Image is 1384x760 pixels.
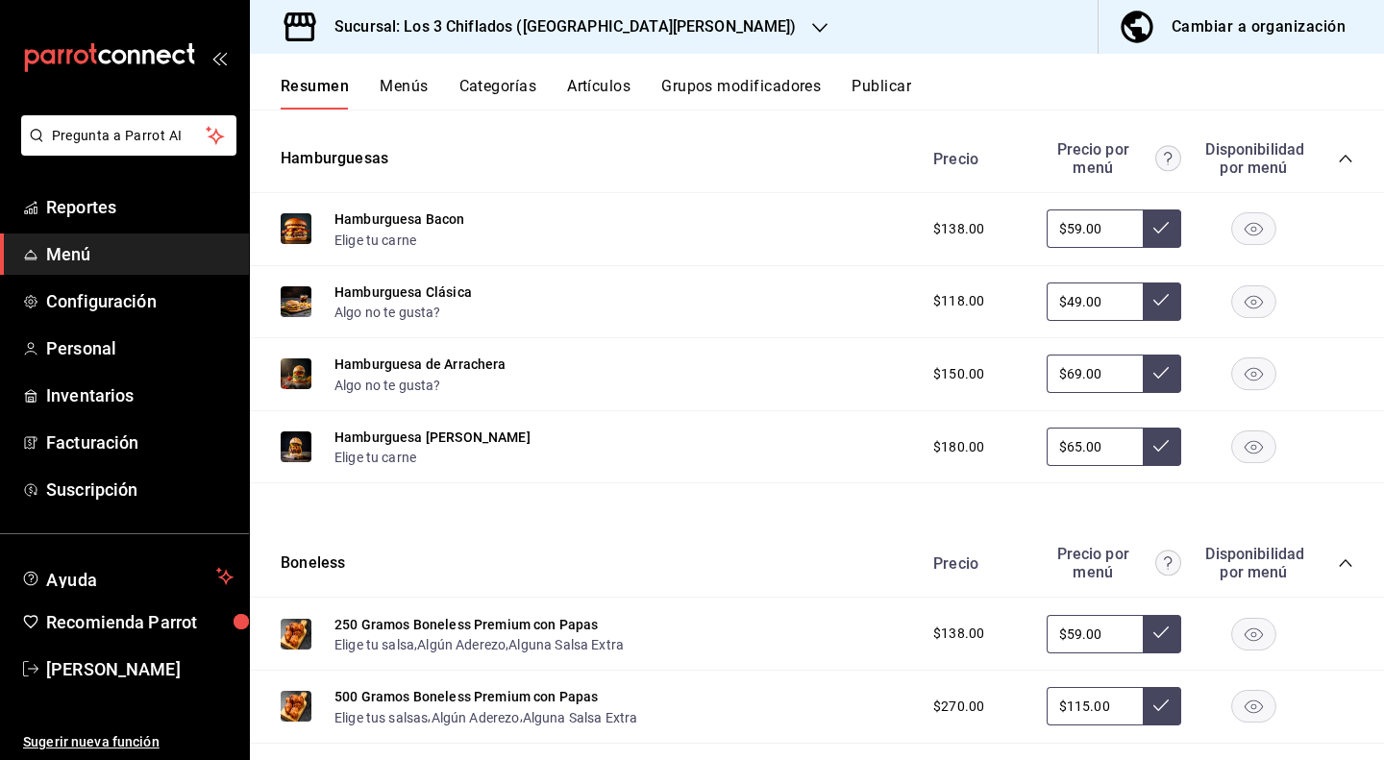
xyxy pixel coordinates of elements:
button: Hamburguesa [PERSON_NAME] [334,428,531,447]
img: Preview [281,358,311,389]
input: Sin ajuste [1047,209,1143,248]
span: Suscripción [46,477,234,503]
span: Personal [46,335,234,361]
input: Sin ajuste [1047,428,1143,466]
span: $138.00 [933,219,984,239]
button: Alguna Salsa Extra [508,635,624,654]
button: 500 Gramos Boneless Premium con Papas [334,687,599,706]
span: $150.00 [933,364,984,384]
button: Hamburguesa Bacon [334,209,465,229]
button: Boneless [281,552,345,575]
div: Precio [914,554,1037,573]
div: Precio por menú [1047,545,1181,581]
span: Inventarios [46,382,234,408]
input: Sin ajuste [1047,687,1143,725]
button: Alguna Salsa Extra [523,708,638,727]
button: Artículos [567,77,630,110]
img: Preview [281,213,311,244]
span: $270.00 [933,697,984,717]
img: Preview [281,691,311,722]
span: $138.00 [933,624,984,644]
div: , , [334,634,624,654]
button: collapse-category-row [1338,555,1353,571]
button: Hamburguesa de Arrachera [334,355,507,374]
span: Pregunta a Parrot AI [52,126,207,146]
button: Algo no te gusta? [334,376,441,395]
button: 250 Gramos Boneless Premium con Papas [334,615,599,634]
button: Algún Aderezo [417,635,506,654]
span: Menú [46,241,234,267]
span: $180.00 [933,437,984,457]
button: Menús [380,77,428,110]
button: Elige tus salsas [334,708,428,727]
button: Hamburguesa Clásica [334,282,472,302]
h3: Sucursal: Los 3 Chiflados ([GEOGRAPHIC_DATA][PERSON_NAME]) [319,15,797,38]
button: Hamburguesas [281,148,388,170]
button: Algún Aderezo [432,708,520,727]
button: Elige tu salsa [334,635,414,654]
input: Sin ajuste [1047,615,1143,653]
span: Sugerir nueva función [23,732,234,752]
input: Sin ajuste [1047,282,1143,321]
span: $118.00 [933,291,984,311]
div: Cambiar a organización [1172,13,1346,40]
span: [PERSON_NAME] [46,656,234,682]
div: , , [334,706,637,726]
span: Configuración [46,288,234,314]
span: Reportes [46,194,234,220]
span: Facturación [46,429,234,455]
div: Precio por menú [1047,140,1181,177]
button: Grupos modificadores [661,77,821,110]
div: Disponibilidad por menú [1205,545,1301,581]
button: collapse-category-row [1338,151,1353,166]
button: Resumen [281,77,349,110]
div: navigation tabs [281,77,1384,110]
div: Disponibilidad por menú [1205,140,1301,177]
div: Precio [914,150,1037,168]
button: Elige tu carne [334,448,416,467]
button: Categorías [459,77,537,110]
button: open_drawer_menu [211,50,227,65]
img: Preview [281,286,311,317]
img: Preview [281,619,311,650]
button: Publicar [852,77,911,110]
button: Algo no te gusta? [334,303,441,322]
span: Ayuda [46,565,209,588]
img: Preview [281,431,311,462]
a: Pregunta a Parrot AI [13,139,236,159]
button: Pregunta a Parrot AI [21,115,236,156]
input: Sin ajuste [1047,355,1143,393]
span: Recomienda Parrot [46,609,234,635]
button: Elige tu carne [334,231,416,250]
